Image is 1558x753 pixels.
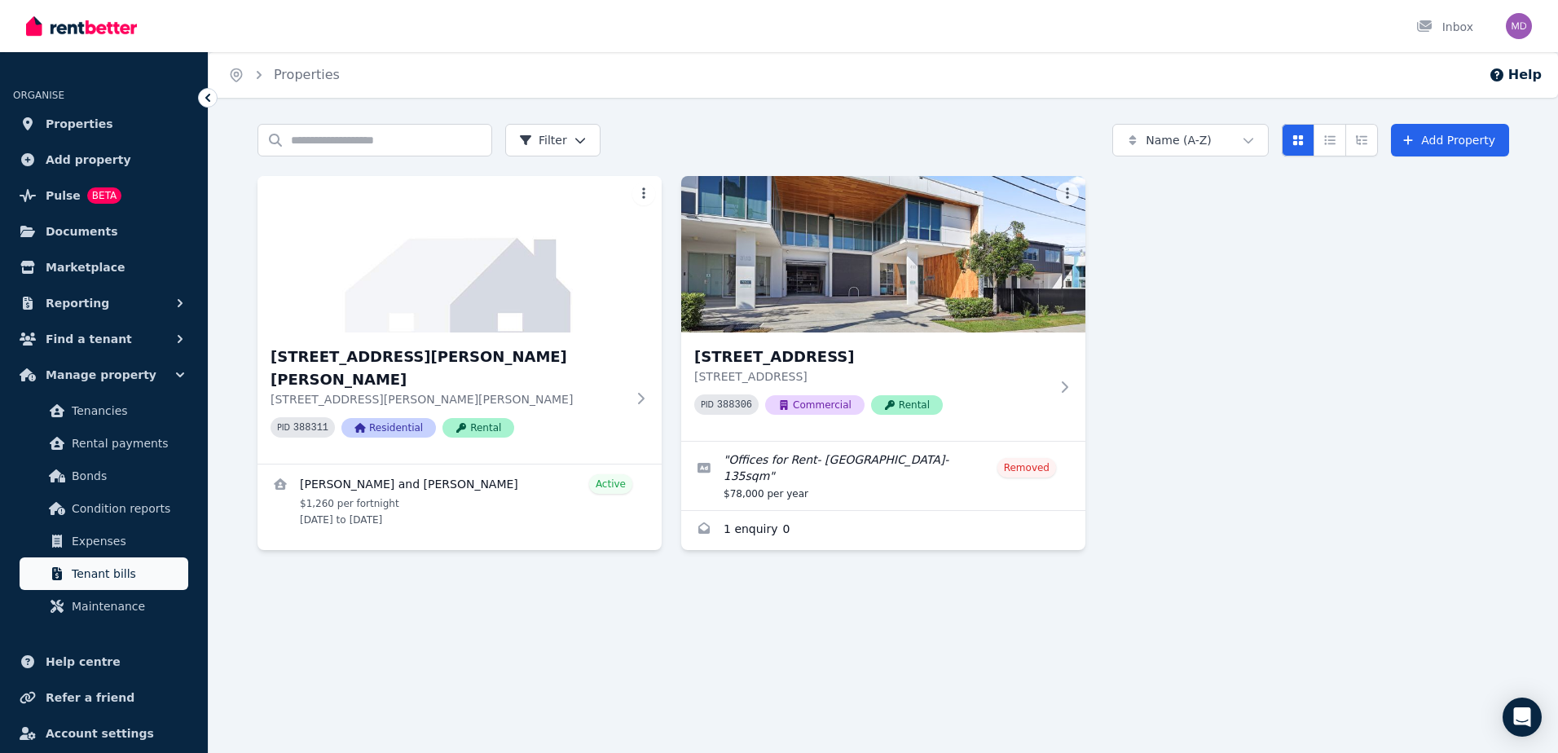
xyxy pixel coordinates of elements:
img: Mark Deacon [1506,13,1532,39]
span: Expenses [72,531,182,551]
span: Tenant bills [72,564,182,583]
a: Maintenance [20,590,188,623]
button: Name (A-Z) [1112,124,1269,156]
a: Account settings [13,717,195,750]
a: Tenancies [20,394,188,427]
span: Documents [46,222,118,241]
h3: [STREET_ADDRESS][PERSON_NAME][PERSON_NAME] [271,346,626,391]
h3: [STREET_ADDRESS] [694,346,1050,368]
button: Compact list view [1314,124,1346,156]
img: RentBetter [26,14,137,38]
a: Edit listing: Offices for Rent- East Brisbane- 135sqm [681,442,1085,510]
span: ORGANISE [13,90,64,101]
a: Help centre [13,645,195,678]
span: Commercial [765,395,865,415]
a: Add Property [1391,124,1509,156]
a: Expenses [20,525,188,557]
button: Help [1489,65,1542,85]
span: Marketplace [46,258,125,277]
img: 11 McMillan Rd, Alexandra Hills [257,176,662,332]
button: Filter [505,124,601,156]
a: Properties [13,108,195,140]
span: BETA [87,187,121,204]
button: More options [1056,183,1079,205]
button: Manage property [13,359,195,391]
button: Reporting [13,287,195,319]
span: Filter [519,132,567,148]
a: Marketplace [13,251,195,284]
span: Reporting [46,293,109,313]
a: PulseBETA [13,179,195,212]
span: Rental [442,418,514,438]
span: Help centre [46,652,121,672]
span: Properties [46,114,113,134]
span: Name (A-Z) [1146,132,1212,148]
div: Inbox [1416,19,1473,35]
button: Card view [1282,124,1314,156]
span: Maintenance [72,597,182,616]
code: 388311 [293,422,328,434]
p: [STREET_ADDRESS][PERSON_NAME][PERSON_NAME] [271,391,626,407]
a: Documents [13,215,195,248]
button: More options [632,183,655,205]
span: Condition reports [72,499,182,518]
a: Rental payments [20,427,188,460]
nav: Breadcrumb [209,52,359,98]
a: View details for Patrica Daunt and Mark Hazell [257,465,662,536]
span: Rental [871,395,943,415]
code: 388306 [717,399,752,411]
a: Properties [274,67,340,82]
a: Refer a friend [13,681,195,714]
span: Rental payments [72,434,182,453]
div: View options [1282,124,1378,156]
p: [STREET_ADDRESS] [694,368,1050,385]
small: PID [701,400,714,409]
a: Unit 4/13 Manilla St, East Brisbane[STREET_ADDRESS][STREET_ADDRESS]PID 388306CommercialRental [681,176,1085,441]
small: PID [277,423,290,432]
span: Bonds [72,466,182,486]
span: Residential [341,418,436,438]
a: Add property [13,143,195,176]
a: Condition reports [20,492,188,525]
a: Bonds [20,460,188,492]
span: Find a tenant [46,329,132,349]
a: Tenant bills [20,557,188,590]
a: 11 McMillan Rd, Alexandra Hills[STREET_ADDRESS][PERSON_NAME][PERSON_NAME][STREET_ADDRESS][PERSON_... [257,176,662,464]
a: Enquiries for Unit 4/13 Manilla St, East Brisbane [681,511,1085,550]
span: Refer a friend [46,688,134,707]
button: Find a tenant [13,323,195,355]
button: Expanded list view [1345,124,1378,156]
span: Tenancies [72,401,182,421]
img: Unit 4/13 Manilla St, East Brisbane [681,176,1085,332]
span: Add property [46,150,131,170]
span: Manage property [46,365,156,385]
span: Pulse [46,186,81,205]
span: Account settings [46,724,154,743]
div: Open Intercom Messenger [1503,698,1542,737]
